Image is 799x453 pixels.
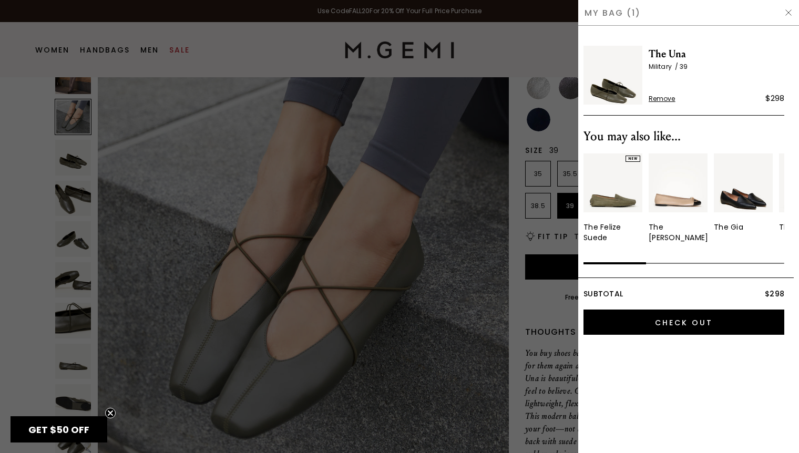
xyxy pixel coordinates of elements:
button: Close teaser [105,408,116,418]
div: You may also like... [583,128,784,145]
img: 2123365482555_01_Main_New_TheFelize_Olive_Suede_290x387_crop_center.jpg [583,153,642,212]
span: Remove [649,95,675,103]
a: The [PERSON_NAME] [649,153,708,243]
div: NEW [626,156,640,162]
div: $298 [765,92,784,105]
span: The Una [649,46,784,63]
img: v_11763_02_Hover_New_TheGia_Black_Leather_290x387_crop_center.jpg [714,153,773,212]
span: $298 [765,289,784,299]
input: Check Out [583,310,784,335]
span: 39 [680,62,688,71]
span: GET $50 OFF [28,423,89,436]
div: The Felize Suede [583,222,642,243]
img: 7242389979195_01_Main_New_TheRosa_BeigeBlack_NappaAndPatent_290x387_crop_center.jpg [649,153,708,212]
div: The [PERSON_NAME] [649,222,708,243]
div: GET $50 OFFClose teaser [11,416,107,442]
span: Subtotal [583,289,623,299]
a: The Gia [714,153,773,232]
img: Hide Drawer [784,8,793,17]
span: Military [649,62,680,71]
a: NEWThe Felize Suede [583,153,642,243]
div: The Gia [714,222,743,232]
img: The Una [583,46,642,105]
